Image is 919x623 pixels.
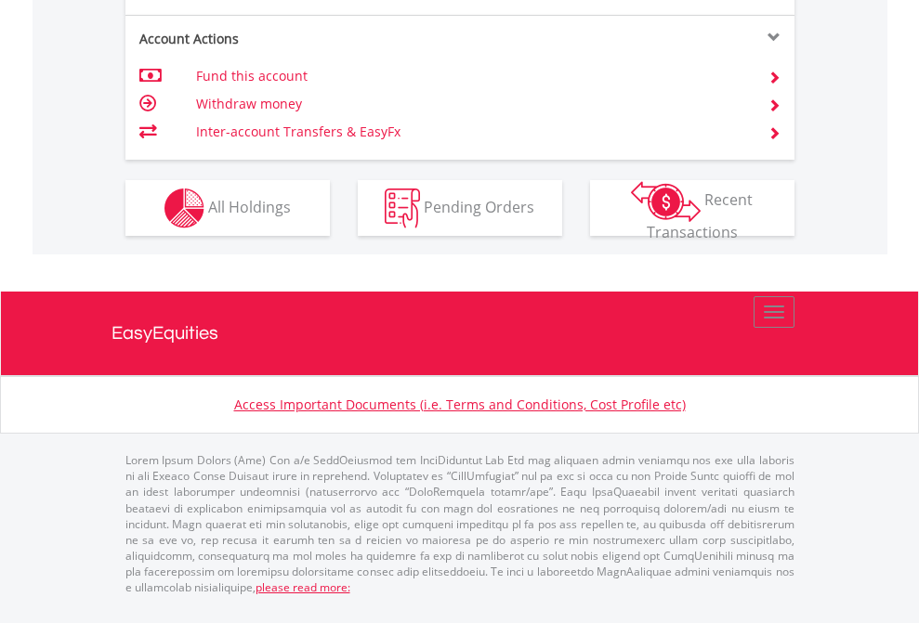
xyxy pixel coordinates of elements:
[125,30,460,48] div: Account Actions
[385,188,420,228] img: pending_instructions-wht.png
[256,579,350,595] a: please read more:
[125,452,794,595] p: Lorem Ipsum Dolors (Ame) Con a/e SeddOeiusmod tem InciDiduntut Lab Etd mag aliquaen admin veniamq...
[196,62,745,90] td: Fund this account
[208,196,291,216] span: All Holdings
[112,292,808,375] a: EasyEquities
[358,180,562,236] button: Pending Orders
[631,181,701,222] img: transactions-zar-wht.png
[196,90,745,118] td: Withdraw money
[125,180,330,236] button: All Holdings
[164,188,204,228] img: holdings-wht.png
[196,118,745,146] td: Inter-account Transfers & EasyFx
[590,180,794,236] button: Recent Transactions
[234,396,686,413] a: Access Important Documents (i.e. Terms and Conditions, Cost Profile etc)
[424,196,534,216] span: Pending Orders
